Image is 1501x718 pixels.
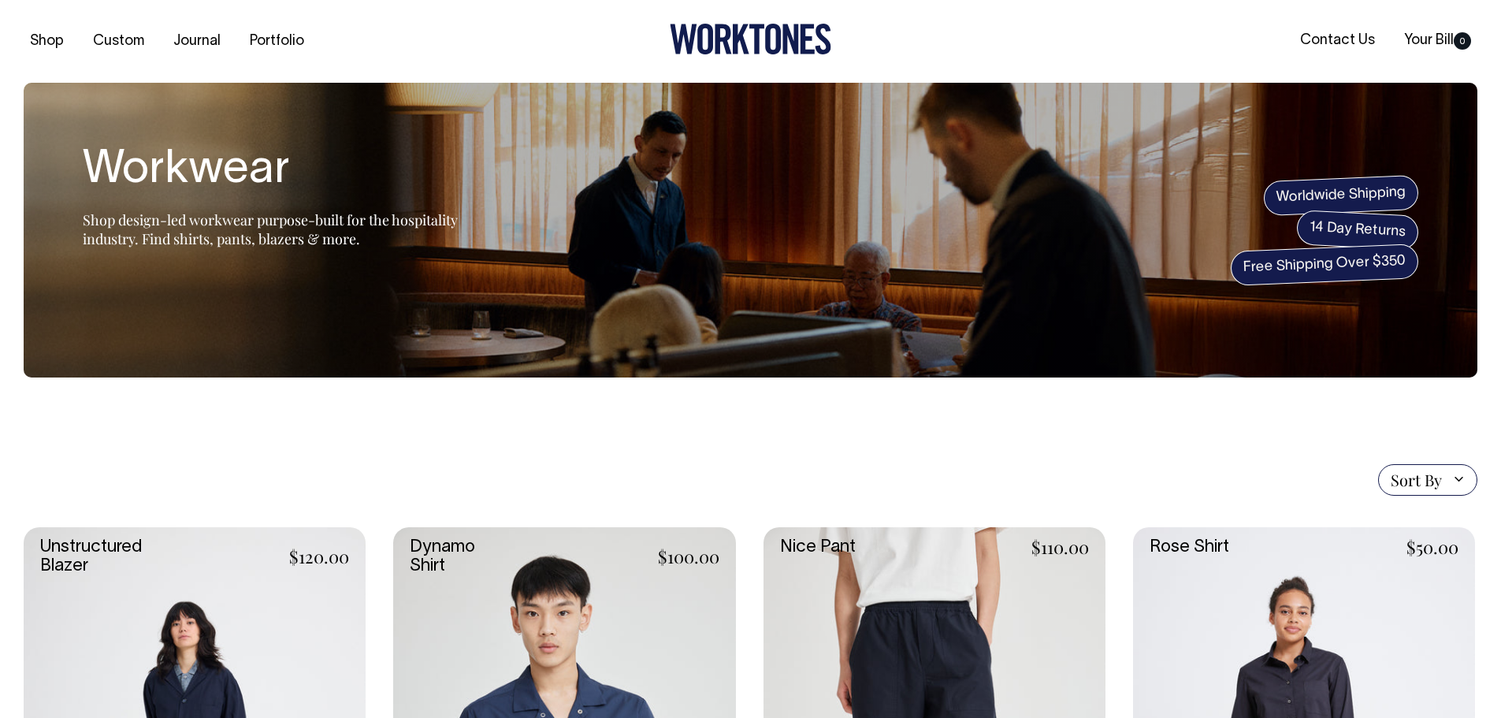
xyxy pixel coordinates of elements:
[1230,244,1419,286] span: Free Shipping Over $350
[1294,28,1381,54] a: Contact Us
[87,28,150,54] a: Custom
[1391,471,1442,489] span: Sort By
[1398,28,1477,54] a: Your Bill0
[167,28,227,54] a: Journal
[1263,175,1419,216] span: Worldwide Shipping
[243,28,310,54] a: Portfolio
[83,146,477,196] h1: Workwear
[1454,32,1471,50] span: 0
[1296,210,1419,251] span: 14 Day Returns
[83,210,458,248] span: Shop design-led workwear purpose-built for the hospitality industry. Find shirts, pants, blazers ...
[24,28,70,54] a: Shop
